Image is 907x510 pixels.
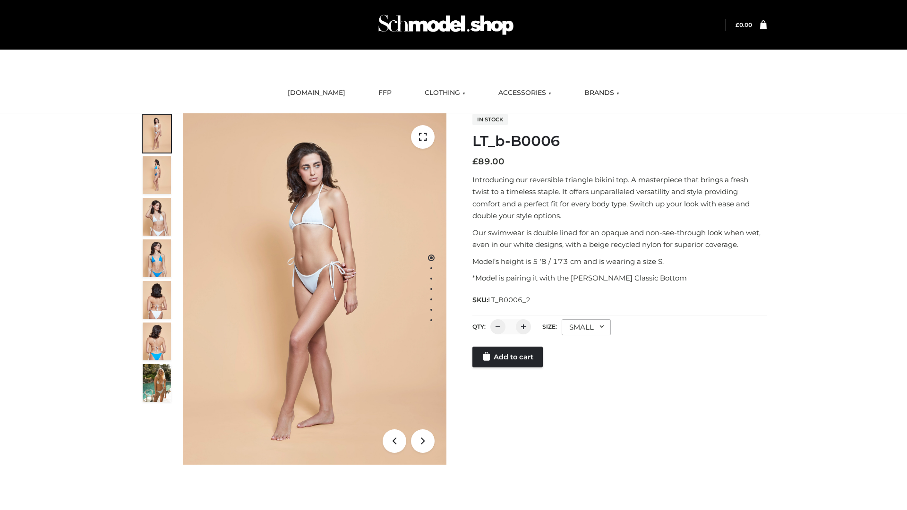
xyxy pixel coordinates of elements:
[143,239,171,277] img: ArielClassicBikiniTop_CloudNine_AzureSky_OW114ECO_4-scaled.jpg
[472,347,543,367] a: Add to cart
[472,156,478,167] span: £
[143,323,171,360] img: ArielClassicBikiniTop_CloudNine_AzureSky_OW114ECO_8-scaled.jpg
[472,294,531,306] span: SKU:
[375,6,517,43] img: Schmodel Admin 964
[472,323,486,330] label: QTY:
[183,113,446,465] img: LT_b-B0006
[562,319,611,335] div: SMALL
[472,114,508,125] span: In stock
[472,255,767,268] p: Model’s height is 5 ‘8 / 173 cm and is wearing a size S.
[281,83,352,103] a: [DOMAIN_NAME]
[472,227,767,251] p: Our swimwear is double lined for an opaque and non-see-through look when wet, even in our white d...
[143,198,171,236] img: ArielClassicBikiniTop_CloudNine_AzureSky_OW114ECO_3-scaled.jpg
[143,115,171,153] img: ArielClassicBikiniTop_CloudNine_AzureSky_OW114ECO_1-scaled.jpg
[736,21,752,28] bdi: 0.00
[143,364,171,402] img: Arieltop_CloudNine_AzureSky2.jpg
[488,296,531,304] span: LT_B0006_2
[542,323,557,330] label: Size:
[472,272,767,284] p: *Model is pairing it with the [PERSON_NAME] Classic Bottom
[472,174,767,222] p: Introducing our reversible triangle bikini top. A masterpiece that brings a fresh twist to a time...
[736,21,739,28] span: £
[371,83,399,103] a: FFP
[418,83,472,103] a: CLOTHING
[577,83,626,103] a: BRANDS
[472,156,505,167] bdi: 89.00
[143,156,171,194] img: ArielClassicBikiniTop_CloudNine_AzureSky_OW114ECO_2-scaled.jpg
[472,133,767,150] h1: LT_b-B0006
[736,21,752,28] a: £0.00
[143,281,171,319] img: ArielClassicBikiniTop_CloudNine_AzureSky_OW114ECO_7-scaled.jpg
[491,83,558,103] a: ACCESSORIES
